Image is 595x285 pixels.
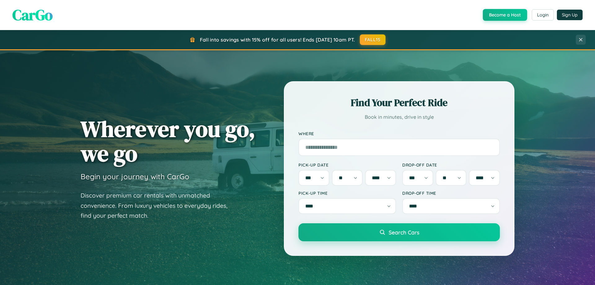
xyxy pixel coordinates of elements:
button: FALL15 [360,34,386,45]
h3: Begin your journey with CarGo [81,172,189,181]
label: Drop-off Date [402,162,500,167]
span: Fall into savings with 15% off for all users! Ends [DATE] 10am PT. [200,37,355,43]
button: Sign Up [557,10,583,20]
span: Search Cars [389,229,419,236]
span: CarGo [12,5,53,25]
button: Login [532,9,554,20]
h2: Find Your Perfect Ride [298,96,500,109]
h1: Wherever you go, we go [81,117,255,166]
label: Pick-up Date [298,162,396,167]
button: Become a Host [483,9,527,21]
button: Search Cars [298,223,500,241]
label: Where [298,131,500,136]
label: Pick-up Time [298,190,396,196]
p: Book in minutes, drive in style [298,113,500,122]
p: Discover premium car rentals with unmatched convenience. From luxury vehicles to everyday rides, ... [81,190,236,221]
label: Drop-off Time [402,190,500,196]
